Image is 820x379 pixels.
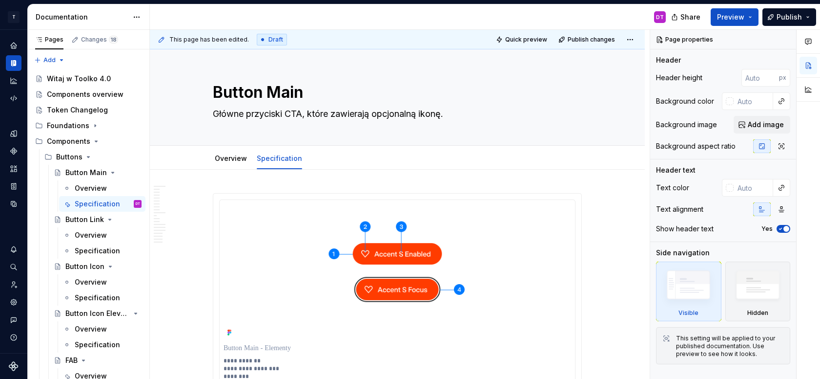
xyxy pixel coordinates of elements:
div: Overview [75,277,107,287]
button: Add [31,53,68,67]
span: Preview [717,12,744,22]
div: Changes [81,36,118,44]
div: Specification [253,148,306,168]
span: 18 [109,36,118,44]
a: Settings [6,294,21,310]
a: Button Icon Elevated [50,306,145,321]
div: Overview [75,324,107,334]
div: Header text [656,165,696,175]
div: Foundations [31,118,145,134]
div: Text alignment [656,204,703,214]
a: Button Main [50,165,145,180]
svg: Supernova Logo [9,361,19,371]
a: Overview [59,274,145,290]
div: Side navigation [656,248,710,258]
div: Hidden [747,309,768,317]
button: Notifications [6,242,21,257]
a: Assets [6,161,21,177]
div: Hidden [725,262,791,321]
a: Invite team [6,277,21,292]
a: Design tokens [6,126,21,141]
span: Add [43,56,56,64]
textarea: Główne przyciski CTA, które zawierają opcjonalną ikonę. [211,106,580,122]
a: Overview [59,321,145,337]
div: Show header text [656,224,714,234]
div: Storybook stories [6,178,21,194]
div: FAB [65,356,78,365]
input: Auto [741,69,779,87]
div: Specification [75,340,120,350]
textarea: Button Main [211,81,580,104]
a: Button Link [50,212,145,227]
div: Foundations [47,121,89,131]
span: Add image [748,120,784,130]
a: Specification [59,290,145,306]
div: Text color [656,183,689,193]
a: Components overview [31,87,145,102]
a: FAB [50,353,145,368]
button: Contact support [6,312,21,328]
a: Specification [59,243,145,259]
a: Overview [59,180,145,196]
span: Share [680,12,700,22]
a: Components [6,143,21,159]
div: Witaj w Toolko 4.0 [47,74,111,84]
div: Pages [35,36,63,44]
div: Documentation [36,12,128,22]
div: Buttons [41,149,145,165]
a: Overview [215,154,247,162]
span: Publish [777,12,802,22]
button: Preview [711,8,758,26]
span: This page has been edited. [169,36,249,44]
input: Auto [734,92,773,110]
div: DT [136,199,140,209]
div: This setting will be applied to your published documentation. Use preview to see how it looks. [676,334,784,358]
label: Yes [761,225,773,233]
div: Overview [75,183,107,193]
a: Witaj w Toolko 4.0 [31,71,145,87]
div: Overview [75,230,107,240]
a: Data sources [6,196,21,212]
button: Publish [762,8,816,26]
button: Publish changes [555,33,619,46]
button: T [2,6,25,27]
div: DT [656,13,664,21]
a: Button Icon [50,259,145,274]
div: Specification [75,293,120,303]
a: Token Changelog [31,102,145,118]
div: Button Icon Elevated [65,309,130,318]
div: Visible [656,262,721,321]
span: Publish changes [568,36,615,44]
button: Share [666,8,707,26]
div: Components [31,134,145,149]
input: Auto [734,179,773,197]
div: Background color [656,96,714,106]
a: Analytics [6,73,21,89]
a: Code automation [6,90,21,106]
div: Button Icon [65,262,104,271]
div: Token Changelog [47,105,108,115]
div: Header height [656,73,702,83]
a: Overview [59,227,145,243]
div: Buttons [56,152,82,162]
div: T [8,11,20,23]
div: Components [47,136,90,146]
button: Quick preview [493,33,552,46]
div: Background image [656,120,717,130]
a: Home [6,38,21,53]
a: Documentation [6,55,21,71]
div: Background aspect ratio [656,141,736,151]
